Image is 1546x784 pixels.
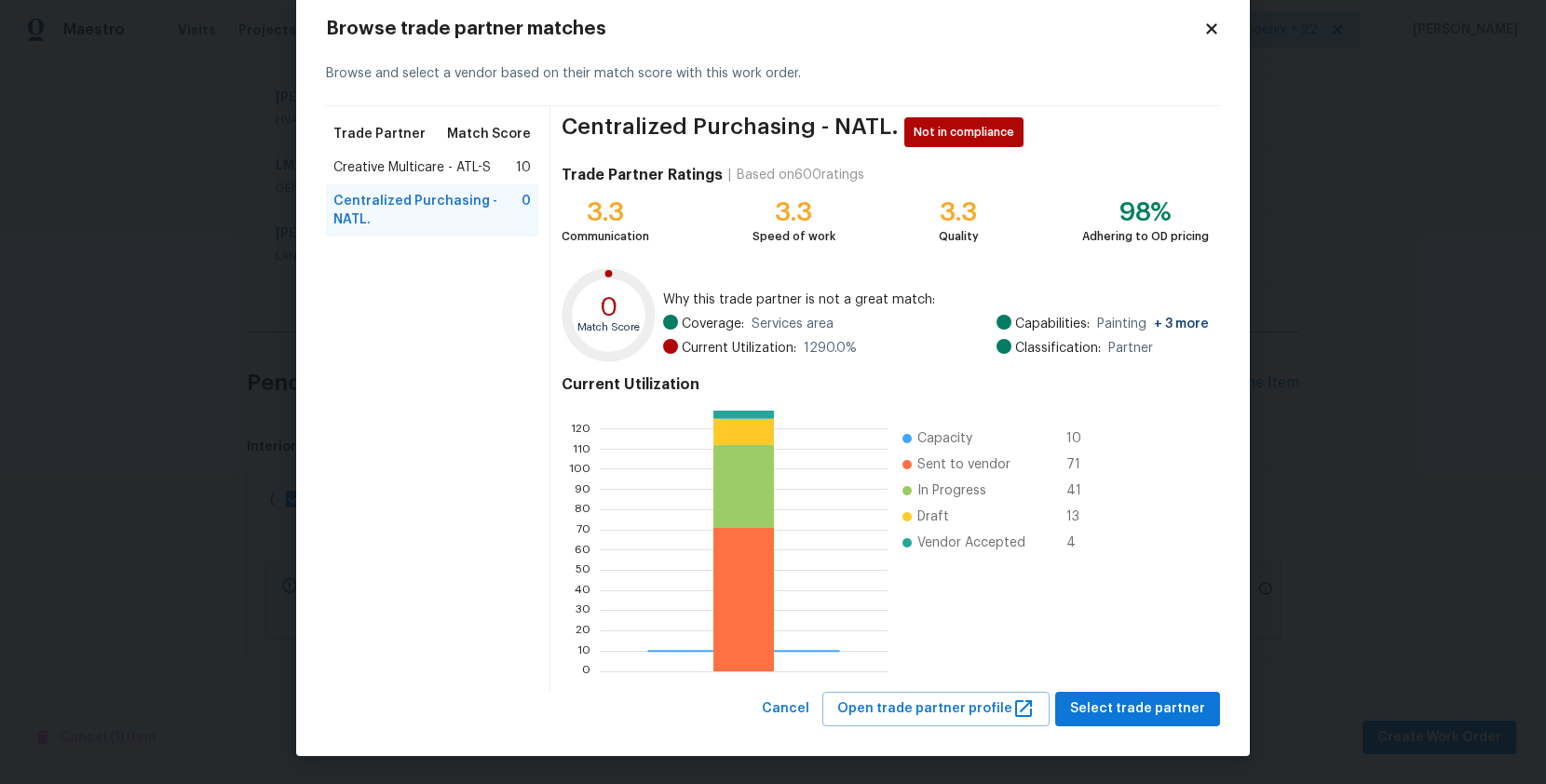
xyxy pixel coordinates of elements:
[1108,339,1153,358] span: Partner
[333,192,522,229] span: Centralized Purchasing - NATL.
[562,227,649,246] div: Communication
[576,564,590,575] text: 50
[577,322,640,332] text: Match Score
[822,692,1050,726] button: Open trade partner profile
[1066,481,1096,500] span: 41
[575,585,590,596] text: 40
[917,534,1025,552] span: Vendor Accepted
[333,125,426,143] span: Trade Partner
[573,443,590,454] text: 110
[754,692,817,726] button: Cancel
[762,697,809,721] span: Cancel
[569,464,590,475] text: 100
[1097,315,1209,333] span: Painting
[562,375,1209,394] h4: Current Utilization
[1055,692,1220,726] button: Select trade partner
[917,507,949,526] span: Draft
[326,20,1203,38] h2: Browse trade partner matches
[1066,455,1096,474] span: 71
[753,227,835,246] div: Speed of work
[682,339,796,358] span: Current Utilization:
[682,315,744,333] span: Coverage:
[917,429,972,448] span: Capacity
[562,166,723,184] h4: Trade Partner Ratings
[837,697,1035,721] span: Open trade partner profile
[326,42,1220,106] div: Browse and select a vendor based on their match score with this work order.
[562,203,649,222] div: 3.3
[1154,318,1209,331] span: + 3 more
[1070,697,1205,721] span: Select trade partner
[1015,315,1090,333] span: Capabilities:
[752,315,834,333] span: Services area
[917,481,986,500] span: In Progress
[723,166,737,184] div: |
[753,203,835,222] div: 3.3
[1082,203,1209,222] div: 98%
[576,524,590,535] text: 70
[571,423,590,434] text: 120
[576,605,590,616] text: 30
[582,666,590,677] text: 0
[575,504,590,515] text: 80
[939,203,979,222] div: 3.3
[522,192,531,229] span: 0
[577,645,590,656] text: 10
[562,117,899,147] span: Centralized Purchasing - NATL.
[447,125,531,143] span: Match Score
[516,158,531,177] span: 10
[575,483,590,494] text: 90
[1082,227,1209,246] div: Adhering to OD pricing
[575,545,590,556] text: 60
[917,455,1010,474] span: Sent to vendor
[600,294,618,320] text: 0
[576,625,590,636] text: 20
[914,123,1022,142] span: Not in compliance
[939,227,979,246] div: Quality
[1066,534,1096,552] span: 4
[804,339,857,358] span: 1290.0 %
[333,158,491,177] span: Creative Multicare - ATL-S
[1066,429,1096,448] span: 10
[663,291,1209,309] span: Why this trade partner is not a great match:
[1066,507,1096,526] span: 13
[737,166,864,184] div: Based on 600 ratings
[1015,339,1101,358] span: Classification:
